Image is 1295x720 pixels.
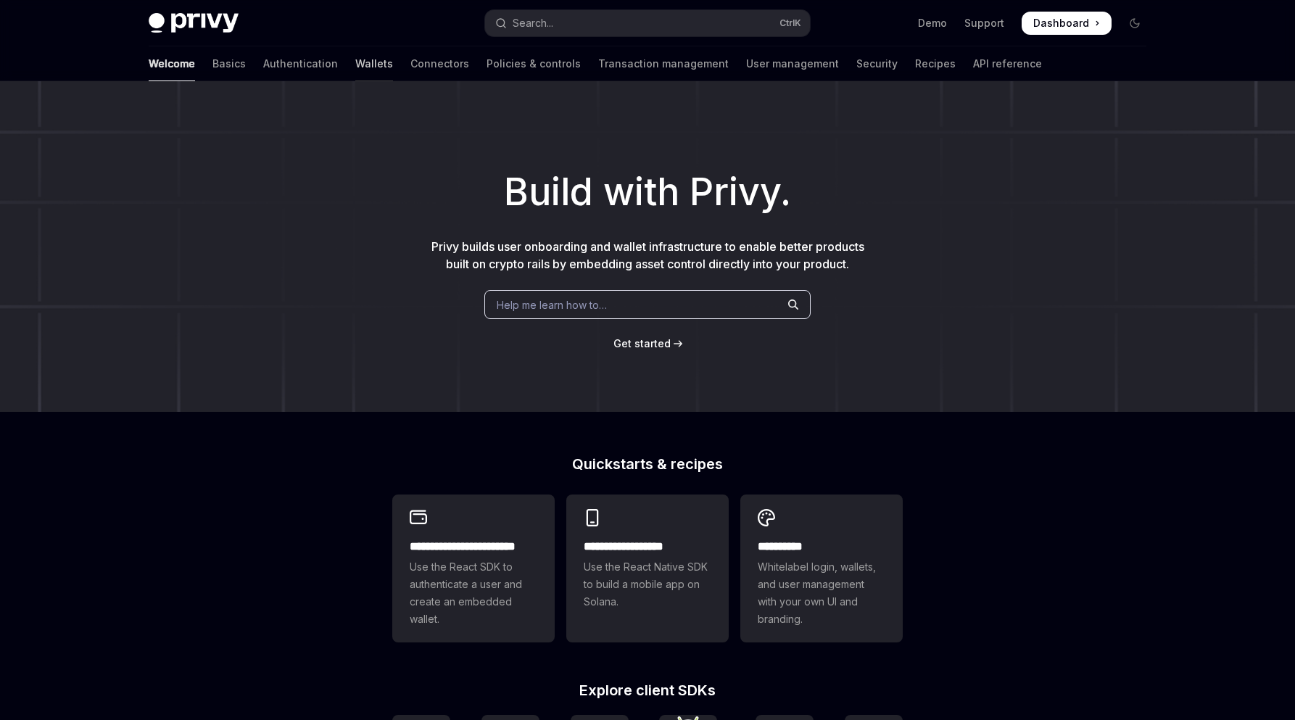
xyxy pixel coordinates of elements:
[566,495,729,642] a: **** **** **** ***Use the React Native SDK to build a mobile app on Solana.
[973,46,1042,81] a: API reference
[779,17,801,29] span: Ctrl K
[263,46,338,81] a: Authentication
[513,15,553,32] div: Search...
[487,46,581,81] a: Policies & controls
[392,457,903,471] h2: Quickstarts & recipes
[964,16,1004,30] a: Support
[740,495,903,642] a: **** *****Whitelabel login, wallets, and user management with your own UI and branding.
[497,297,607,313] span: Help me learn how to…
[485,10,810,36] button: Open search
[431,239,864,271] span: Privy builds user onboarding and wallet infrastructure to enable better products built on crypto ...
[355,46,393,81] a: Wallets
[598,46,729,81] a: Transaction management
[410,558,537,628] span: Use the React SDK to authenticate a user and create an embedded wallet.
[410,46,469,81] a: Connectors
[149,46,195,81] a: Welcome
[392,683,903,698] h2: Explore client SDKs
[856,46,898,81] a: Security
[918,16,947,30] a: Demo
[915,46,956,81] a: Recipes
[758,558,885,628] span: Whitelabel login, wallets, and user management with your own UI and branding.
[1123,12,1146,35] button: Toggle dark mode
[149,13,239,33] img: dark logo
[746,46,839,81] a: User management
[1033,16,1089,30] span: Dashboard
[584,558,711,611] span: Use the React Native SDK to build a mobile app on Solana.
[1022,12,1112,35] a: Dashboard
[613,336,671,351] a: Get started
[212,46,246,81] a: Basics
[613,337,671,349] span: Get started
[23,164,1272,220] h1: Build with Privy.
